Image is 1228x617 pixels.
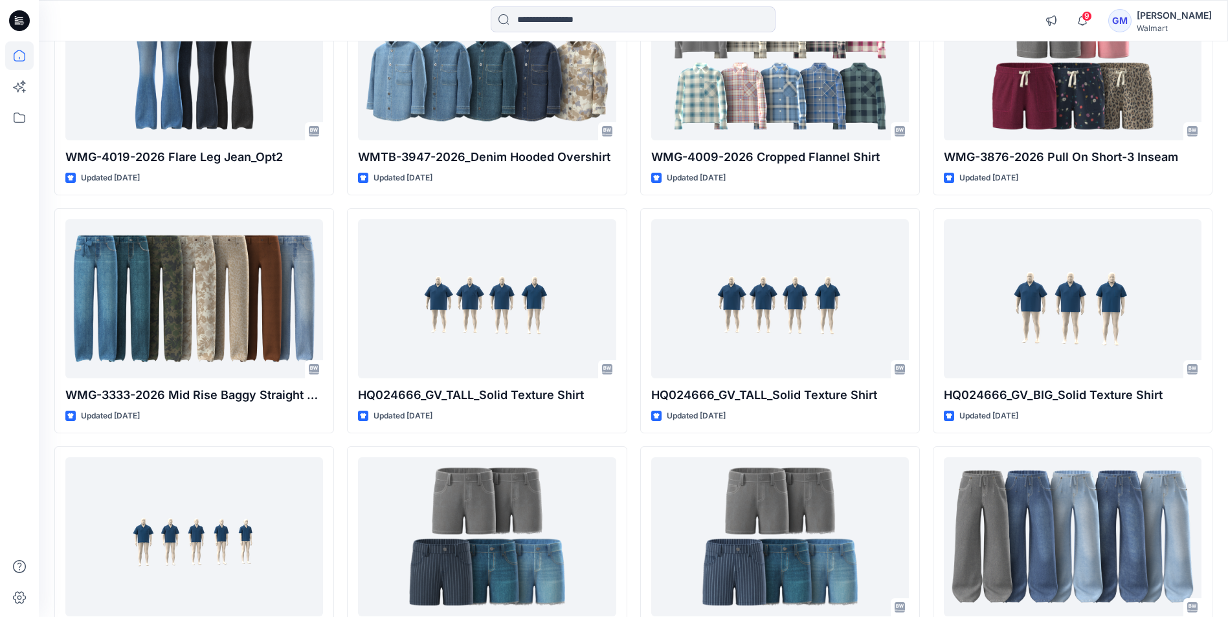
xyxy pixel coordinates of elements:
p: WMTB-3947-2026_Denim Hooded Overshirt [358,148,616,166]
p: HQ024666_GV_BIG_Solid Texture Shirt [944,386,1201,404]
div: [PERSON_NAME] [1137,8,1212,23]
a: HQ024666_GV_TALL_Solid Texture Shirt [358,219,616,378]
p: Updated [DATE] [81,409,140,423]
p: Updated [DATE] [374,171,432,185]
a: WMG-3333-2026 Mid Rise Baggy Straight Pant [65,219,323,378]
p: Updated [DATE] [667,171,726,185]
p: Updated [DATE] [374,409,432,423]
a: WMG-3038-2026_Elastic Back 5pkt Denim Shorts 3 Inseam - Cost Opt [358,457,616,616]
div: GM [1108,9,1132,32]
a: WMG-3995-2026 Pull On Slouchy Wide Leg [944,457,1201,616]
p: HQ024666_GV_TALL_Solid Texture Shirt [358,386,616,404]
p: WMG-3333-2026 Mid Rise Baggy Straight Pant [65,386,323,404]
p: Updated [DATE] [667,409,726,423]
a: WMG-3038-2026_Elastic Back 5pkt Denim Shorts 3 Inseam [651,457,909,616]
a: HQ024666_GV_TALL_Solid Texture Shirt [651,219,909,378]
p: WMG-4019-2026 Flare Leg Jean_Opt2 [65,148,323,166]
a: HQ024666_GV_REG_Solid Texture Shirt [65,457,323,616]
p: Updated [DATE] [959,409,1018,423]
p: WMG-4009-2026 Cropped Flannel Shirt [651,148,909,166]
p: Updated [DATE] [81,171,140,185]
p: WMG-3876-2026 Pull On Short-3 Inseam [944,148,1201,166]
p: HQ024666_GV_TALL_Solid Texture Shirt [651,386,909,404]
span: 9 [1082,11,1092,21]
div: Walmart [1137,23,1212,33]
a: HQ024666_GV_BIG_Solid Texture Shirt [944,219,1201,378]
p: Updated [DATE] [959,171,1018,185]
